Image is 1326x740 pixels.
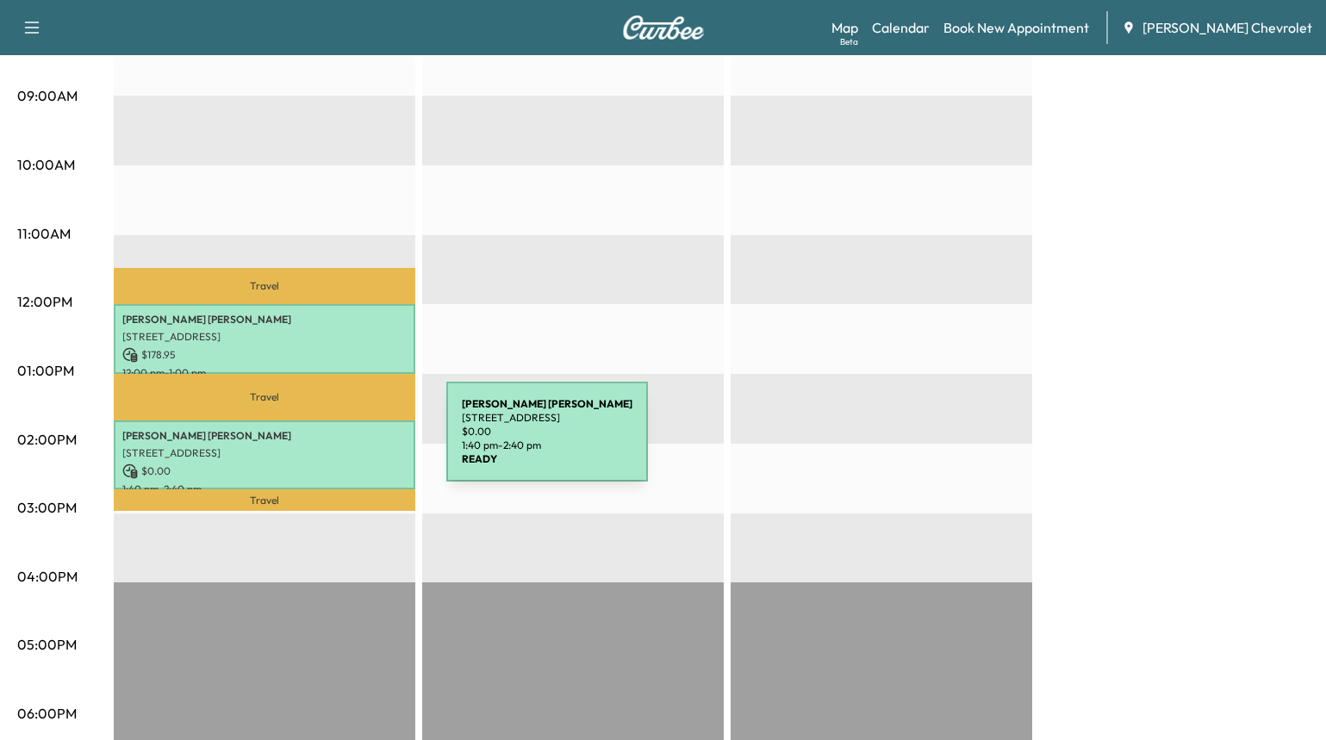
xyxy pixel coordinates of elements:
p: [PERSON_NAME] [PERSON_NAME] [122,429,407,443]
span: [PERSON_NAME] Chevrolet [1142,17,1312,38]
p: [STREET_ADDRESS] [122,446,407,460]
p: 03:00PM [17,497,77,518]
p: 06:00PM [17,703,77,724]
p: 09:00AM [17,85,78,106]
p: 01:00PM [17,360,74,381]
p: 02:00PM [17,429,77,450]
p: Travel [114,374,415,420]
div: Beta [840,35,858,48]
a: Book New Appointment [943,17,1089,38]
p: [STREET_ADDRESS] [122,330,407,344]
p: 1:40 pm - 2:40 pm [122,482,407,496]
a: MapBeta [831,17,858,38]
p: 11:00AM [17,223,71,244]
p: $ 178.95 [122,347,407,363]
p: $ 0.00 [122,463,407,479]
p: 10:00AM [17,154,75,175]
p: 12:00 pm - 1:00 pm [122,366,407,380]
p: Travel [114,489,415,510]
p: [PERSON_NAME] [PERSON_NAME] [122,313,407,326]
a: Calendar [872,17,930,38]
p: Travel [114,268,415,304]
p: 04:00PM [17,566,78,587]
img: Curbee Logo [622,16,705,40]
p: 05:00PM [17,634,77,655]
p: 12:00PM [17,291,72,312]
